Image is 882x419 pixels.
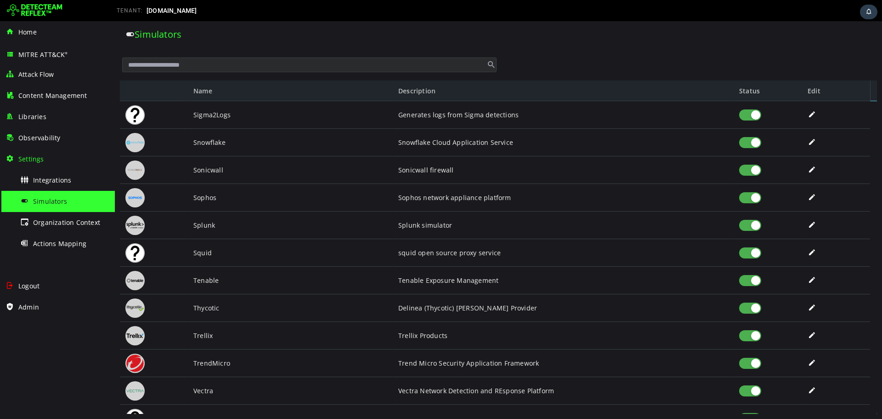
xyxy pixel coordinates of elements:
span: Libraries [18,112,46,121]
div: Sonicwall [73,135,278,163]
div: Sophos network appliance platform [283,163,613,190]
span: Simulators [33,197,67,206]
div: Trellix [73,301,278,328]
span: Observability [18,133,61,142]
span: [DOMAIN_NAME] [147,7,197,14]
span: Content Management [18,91,87,100]
span: Home [18,28,37,36]
div: Sigma2Logs [73,80,278,108]
div: Status [619,59,687,80]
img: Trellix.svg [11,305,30,324]
img: Detecteam logo [7,3,62,18]
div: Delinea (Thycotic) [PERSON_NAME] Provider [283,273,613,301]
div: Description [278,59,619,80]
div: Trellix Products [283,301,613,328]
div: Edit [687,59,755,80]
div: squid open source proxy service [283,218,613,246]
img: Sophos.svg [11,167,30,186]
sup: ® [65,51,68,55]
span: TENANT: [117,7,143,14]
img: TrendMicro.svg [11,333,30,352]
img: Snowflake.svg [11,112,30,131]
div: Splunk simulator [283,190,613,218]
span: Logout [18,281,40,290]
div: Squid [73,218,278,246]
span: Simulators [20,7,67,19]
span: Actions Mapping [33,239,86,248]
img: default.jpg [11,388,30,407]
img: default.jpg [11,84,30,103]
div: VPNCisco [73,384,278,411]
div: Trend Micro Security Application Framework [283,328,613,356]
span: Attack Flow [18,70,54,79]
div: Sophos [73,163,278,190]
div: Thycotic [73,273,278,301]
span: MITRE ATT&CK [18,50,68,59]
img: default.jpg [11,222,30,241]
div: Snowflake Cloud Application Service [283,108,613,135]
span: Admin [18,303,39,311]
div: Sonicwall firewall [283,135,613,163]
img: Sonicwall.svg [11,139,30,159]
img: Vectra.svg [11,360,30,379]
img: Splunk.svg [11,195,30,214]
div: Name [73,59,278,80]
div: Splunk [73,190,278,218]
img: Tenable.svg [11,250,30,269]
div: TrendMicro [73,328,278,356]
div: Generates logs from Sigma detections [283,80,613,108]
div: Snowflake [73,108,278,135]
span: Integrations [33,176,71,184]
img: Thycotic.svg [11,277,30,297]
div: Cisco Network VPN [283,384,613,411]
div: Tenable [73,246,278,273]
div: Task Notifications [860,5,877,19]
div: Vectra Network Detection and REsponse Platform [283,356,613,384]
span: Organization Context [33,218,100,227]
div: Tenable Exposure Management [283,246,613,273]
div: Vectra [73,356,278,384]
span: Settings [18,155,44,163]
